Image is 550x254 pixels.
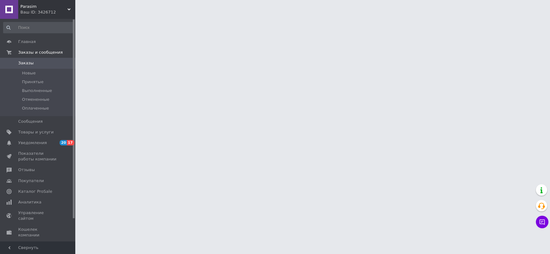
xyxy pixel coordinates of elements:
span: Отзывы [18,167,35,173]
span: Уведомления [18,140,47,146]
span: Покупатели [18,178,44,184]
input: Поиск [3,22,74,33]
button: Чат с покупателем [536,216,548,228]
div: Ваш ID: 3426712 [20,9,75,15]
span: Сообщения [18,119,43,124]
span: Кошелек компании [18,227,58,238]
span: Главная [18,39,36,45]
span: Заказы [18,60,34,66]
span: Заказы и сообщения [18,50,63,55]
span: Показатели работы компании [18,151,58,162]
span: 17 [67,140,74,145]
span: Parasim [20,4,67,9]
span: Принятые [22,79,44,85]
span: Каталог ProSale [18,189,52,194]
span: Новые [22,70,36,76]
span: Выполненные [22,88,52,94]
span: Отмененные [22,97,49,102]
span: Управление сайтом [18,210,58,221]
span: 20 [60,140,67,145]
span: Аналитика [18,199,41,205]
span: Оплаченные [22,105,49,111]
span: Товары и услуги [18,129,54,135]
